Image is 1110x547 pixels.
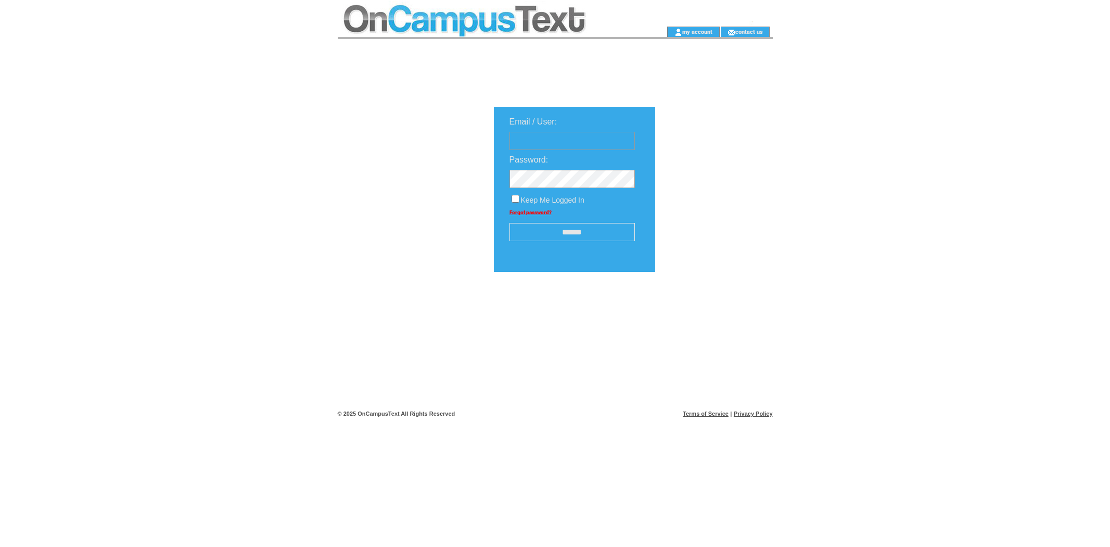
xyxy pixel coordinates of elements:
[683,411,729,417] a: Terms of Service
[509,117,557,126] span: Email / User:
[730,411,732,417] span: |
[509,209,552,215] a: Forgot password?
[728,28,735,36] img: contact_us_icon.gif
[682,28,712,35] a: my account
[735,28,763,35] a: contact us
[338,411,455,417] span: © 2025 OnCampusText All Rights Reserved
[734,411,773,417] a: Privacy Policy
[509,155,548,164] span: Password:
[521,196,584,204] span: Keep Me Logged In
[685,298,737,311] img: transparent.png
[674,28,682,36] img: account_icon.gif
